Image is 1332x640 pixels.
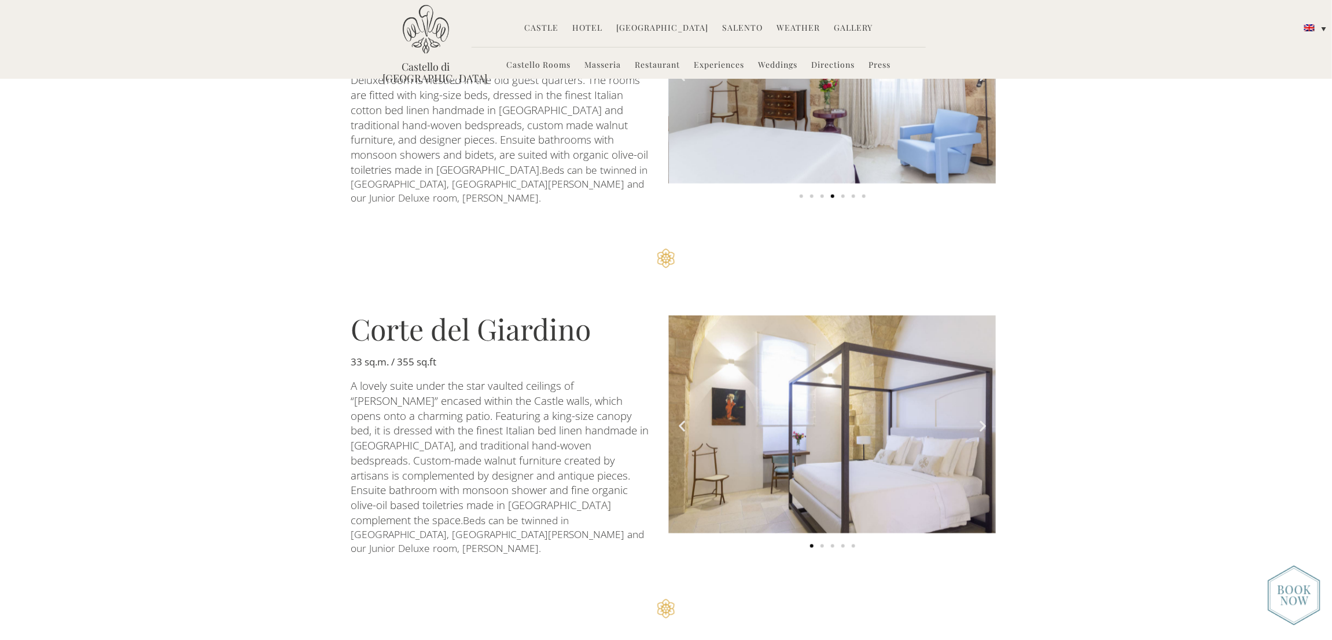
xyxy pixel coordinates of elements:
[812,59,855,72] a: Directions
[351,355,436,368] b: 33 sq.m. / 355 sq.ft
[862,195,866,198] span: Go to slide 7
[723,22,763,35] a: Salento
[831,195,834,198] span: Go to slide 4
[759,59,798,72] a: Weddings
[382,61,469,84] a: Castello di [GEOGRAPHIC_DATA]
[617,22,709,35] a: [GEOGRAPHIC_DATA]
[834,22,873,35] a: Gallery
[976,419,990,433] div: Next slide
[351,513,647,555] span: Beds can be twinned in [GEOGRAPHIC_DATA], [GEOGRAPHIC_DATA][PERSON_NAME] and our Junior Deluxe ro...
[585,59,621,72] a: Masseria
[351,163,650,204] span: Beds can be twinned in [GEOGRAPHIC_DATA], [GEOGRAPHIC_DATA][PERSON_NAME] and our Junior Deluxe ro...
[810,195,814,198] span: Go to slide 2
[669,316,996,554] div: Carousel | Horizontal scrolling: Arrow Left & Right
[841,195,845,198] span: Go to slide 5
[841,544,845,548] span: Go to slide 4
[403,5,449,54] img: Castello di Ugento
[525,22,559,35] a: Castle
[507,59,571,72] a: Castello Rooms
[351,378,652,527] span: A lovely suite under the star vaulted ceilings of “[PERSON_NAME]” encased within the Castle walls...
[694,59,745,72] a: Experiences
[820,544,824,548] span: Go to slide 2
[820,195,824,198] span: Go to slide 3
[869,59,891,72] a: Press
[810,544,814,548] span: Go to slide 1
[777,22,820,35] a: Weather
[573,22,603,35] a: Hotel
[1304,24,1315,31] img: English
[852,195,855,198] span: Go to slide 6
[831,544,834,548] span: Go to slide 3
[351,57,651,176] span: Opening onto the Castle’s courtyard, each Deluxe & Junior Deluxe room is nestled in the old guest...
[1268,565,1320,626] img: new-booknow.png
[351,314,652,343] h3: Corte del Giardino
[852,544,855,548] span: Go to slide 5
[675,419,689,433] div: Previous slide
[635,59,680,72] a: Restaurant
[800,195,803,198] span: Go to slide 1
